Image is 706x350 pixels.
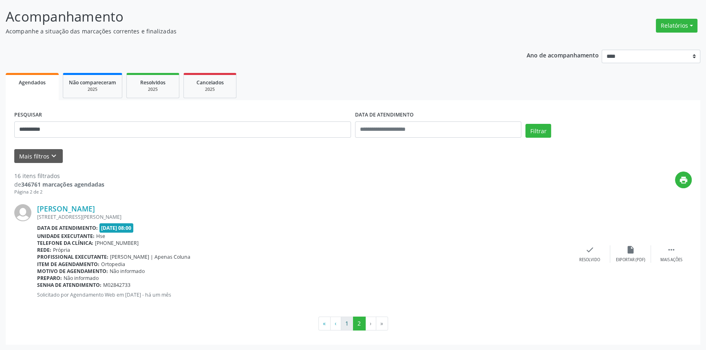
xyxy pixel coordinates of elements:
b: Item de agendamento: [37,261,99,268]
div: Exportar (PDF) [616,257,645,263]
span: Ortopedia [101,261,125,268]
b: Telefone da clínica: [37,240,93,247]
span: [PERSON_NAME] | Apenas Coluna [110,253,190,260]
span: Não compareceram [69,79,116,86]
button: Relatórios [656,19,697,33]
p: Acompanhamento [6,7,492,27]
b: Preparo: [37,275,62,282]
p: Solicitado por Agendamento Web em [DATE] - há um mês [37,291,569,298]
div: Página 2 de 2 [14,189,104,196]
p: Acompanhe a situação das marcações correntes e finalizadas [6,27,492,35]
span: Não informado [64,275,99,282]
b: Motivo de agendamento: [37,268,108,275]
button: print [675,172,692,188]
i:  [667,245,676,254]
i: print [679,176,688,185]
strong: 346761 marcações agendadas [21,181,104,188]
span: Hse [96,233,105,240]
div: de [14,180,104,189]
img: img [14,204,31,221]
b: Rede: [37,247,51,253]
label: PESQUISAR [14,109,42,121]
button: Filtrar [525,124,551,138]
span: Cancelados [196,79,224,86]
b: Data de atendimento: [37,225,98,231]
span: Agendados [19,79,46,86]
button: Go to previous page [330,317,341,330]
a: [PERSON_NAME] [37,204,95,213]
span: Própria [53,247,70,253]
span: [DATE] 08:00 [99,223,134,233]
div: 2025 [190,86,230,92]
span: Resolvidos [140,79,165,86]
ul: Pagination [14,317,692,330]
b: Senha de atendimento: [37,282,101,288]
div: 2025 [69,86,116,92]
i: check [585,245,594,254]
div: 16 itens filtrados [14,172,104,180]
button: Go to page 2 [353,317,366,330]
span: Não informado [110,268,145,275]
button: Mais filtroskeyboard_arrow_down [14,149,63,163]
button: Go to page 1 [341,317,353,330]
label: DATA DE ATENDIMENTO [355,109,414,121]
b: Unidade executante: [37,233,95,240]
span: [PHONE_NUMBER] [95,240,139,247]
span: M02842733 [103,282,130,288]
b: Profissional executante: [37,253,108,260]
i: insert_drive_file [626,245,635,254]
div: [STREET_ADDRESS][PERSON_NAME] [37,214,569,220]
div: Resolvido [579,257,600,263]
i: keyboard_arrow_down [49,152,58,161]
p: Ano de acompanhamento [527,50,599,60]
div: Mais ações [660,257,682,263]
div: 2025 [132,86,173,92]
button: Go to first page [318,317,331,330]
